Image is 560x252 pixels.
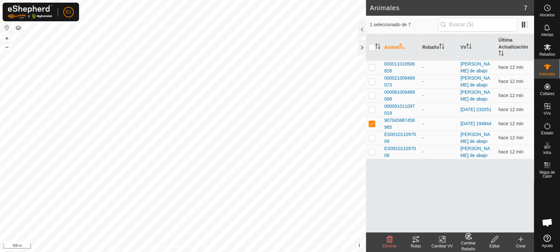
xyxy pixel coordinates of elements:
span: VVs [543,111,550,115]
div: - [422,148,455,155]
p-sorticon: Activar para ordenar [439,45,444,50]
span: Animales [539,72,555,76]
th: Última Actualización [496,34,534,61]
button: – [3,43,11,51]
div: Rutas [403,243,429,249]
span: 6 oct 2025, 18:06 [498,65,523,70]
a: Contáctenos [195,243,217,249]
span: 6 oct 2025, 18:06 [498,79,523,84]
span: Ayuda [542,244,553,248]
div: - [422,120,455,127]
a: [PERSON_NAME] de abajo [460,146,490,158]
a: [PERSON_NAME] de abajo [460,132,490,144]
a: [PERSON_NAME] de abajo [460,61,490,73]
a: Política de Privacidad [149,243,187,249]
span: i [358,242,360,248]
button: + [3,34,11,42]
span: Collares [540,92,554,96]
a: [DATE] 194844 [460,121,491,126]
div: Editar [481,243,508,249]
span: 000011010506828 [384,61,417,74]
span: 6 oct 2025, 18:06 [498,93,523,98]
p-sorticon: Activar para ordenar [466,45,471,50]
span: 000021009469073 [384,75,417,88]
div: Cambiar VV [429,243,455,249]
span: E1 [66,9,71,15]
button: Restablecer Mapa [3,24,11,31]
th: Rebaño [420,34,458,61]
span: 6 oct 2025, 18:06 [498,121,523,126]
p-sorticon: Activar para ordenar [498,51,504,57]
span: 000091011097019 [384,103,417,117]
span: Mapa de Calor [536,170,558,178]
span: 000081009469068 [384,89,417,103]
div: - [422,64,455,71]
span: Alertas [541,33,553,37]
span: 7 [524,3,527,13]
p-sorticon: Activar para ordenar [375,45,380,50]
a: [PERSON_NAME] de abajo [460,89,490,102]
span: 907045987458965 [384,117,417,131]
span: 1 seleccionado de 7 [370,21,438,28]
div: - [422,78,455,85]
span: Eliminar [382,244,396,248]
span: Horarios [540,13,554,17]
span: 6 oct 2025, 18:06 [498,149,523,154]
a: Ayuda [534,232,560,250]
span: ES001011097009 [384,131,417,145]
span: Estado [541,131,553,135]
div: - [422,134,455,141]
th: Animal [382,34,420,61]
div: Crear [508,243,534,249]
div: Chat abierto [537,213,557,232]
p-sorticon: Activar para ordenar [399,45,405,50]
input: Buscar (S) [438,18,517,31]
div: - [422,92,455,99]
div: Cambiar Rebaño [455,240,481,252]
span: ES091011097008 [384,145,417,159]
a: [DATE] 232051 [460,107,491,112]
button: i [356,242,363,249]
span: Infra [543,151,551,155]
span: Rebaños [539,52,555,56]
span: 6 oct 2025, 18:06 [498,107,523,112]
a: [PERSON_NAME] de abajo [460,75,490,87]
img: Logo Gallagher [8,5,52,19]
button: Capas del Mapa [14,24,22,32]
th: VV [458,34,496,61]
h2: Animales [370,4,524,12]
span: 6 oct 2025, 18:06 [498,135,523,140]
div: - [422,106,455,113]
